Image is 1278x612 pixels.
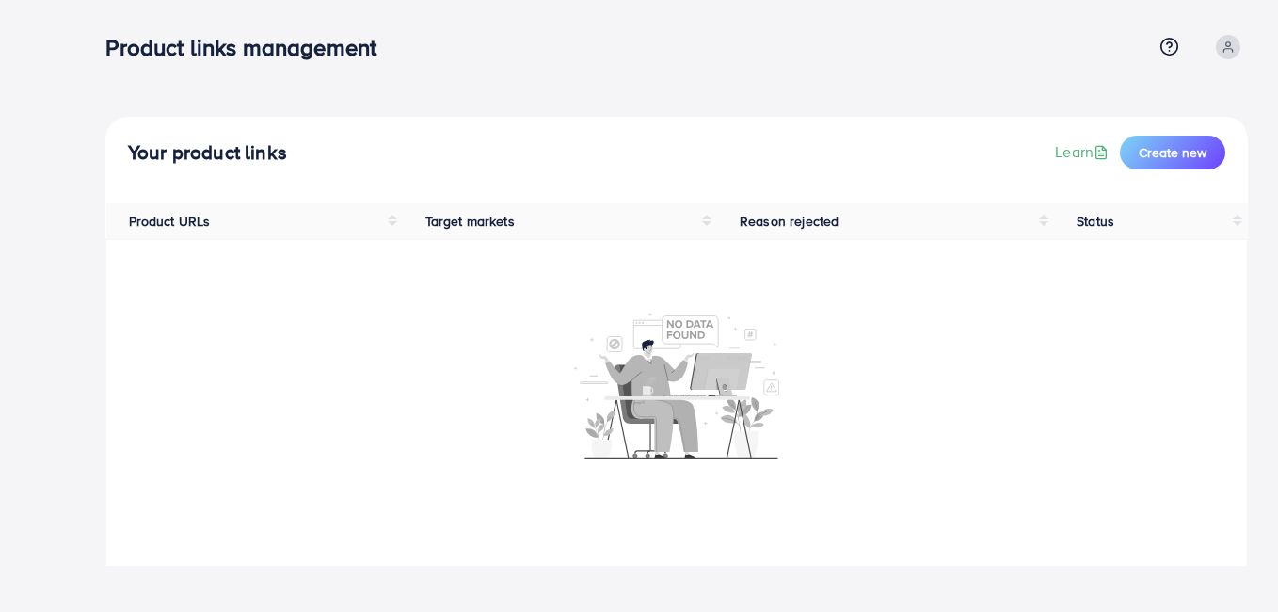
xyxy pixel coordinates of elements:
button: Create new [1120,136,1225,169]
h3: Product links management [105,34,391,61]
span: Target markets [425,212,515,231]
span: Reason rejected [740,212,839,231]
span: Create new [1139,143,1206,162]
a: Learn [1055,141,1112,163]
span: Product URLs [129,212,211,231]
img: No account [574,311,779,459]
span: Status [1077,212,1114,231]
h4: Your product links [128,141,287,165]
